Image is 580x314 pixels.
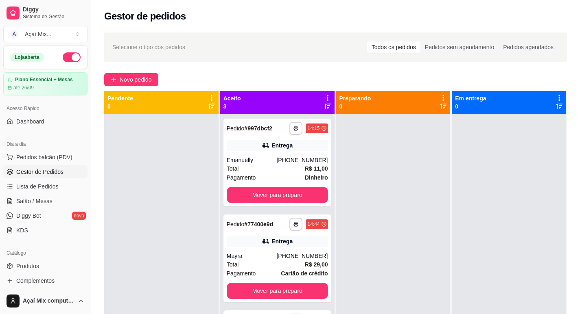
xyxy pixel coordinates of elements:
[3,195,88,208] a: Salão / Mesas
[227,173,256,182] span: Pagamento
[107,94,133,102] p: Pendente
[3,102,88,115] div: Acesso Rápido
[227,260,239,269] span: Total
[3,209,88,222] a: Diggy Botnovo
[15,77,73,83] article: Plano Essencial + Mesas
[227,125,245,132] span: Pedido
[16,168,63,176] span: Gestor de Pedidos
[3,26,88,42] button: Select a team
[112,43,185,52] span: Selecione o tipo dos pedidos
[339,94,371,102] p: Preparando
[3,3,88,23] a: DiggySistema de Gestão
[3,165,88,178] a: Gestor de Pedidos
[367,41,420,53] div: Todos os pedidos
[305,261,328,268] strong: R$ 29,00
[104,10,186,23] h2: Gestor de pedidos
[3,224,88,237] a: KDS
[3,291,88,311] button: Açaí Mix computador
[16,153,72,161] span: Pedidos balcão (PDV)
[3,274,88,287] a: Complementos
[3,138,88,151] div: Dia a dia
[420,41,499,53] div: Pedidos sem agendamento
[10,53,44,62] div: Loja aberta
[281,270,328,277] strong: Cartão de crédito
[227,283,328,299] button: Mover para preparo
[16,182,59,191] span: Lista de Pedidos
[339,102,371,110] p: 0
[455,102,486,110] p: 0
[305,165,328,172] strong: R$ 11,00
[63,52,81,62] button: Alterar Status
[271,237,293,245] div: Entrega
[223,102,241,110] p: 3
[227,269,256,278] span: Pagamento
[13,84,34,91] article: até 26/09
[3,151,88,164] button: Pedidos balcão (PDV)
[16,226,28,234] span: KDS
[104,73,158,86] button: Novo pedido
[10,30,18,38] span: A
[3,180,88,193] a: Lista de Pedidos
[244,125,272,132] strong: # 997dbcf2
[307,221,320,227] div: 14:44
[16,212,41,220] span: Diggy Bot
[111,77,116,82] span: plus
[3,72,88,95] a: Plano Essencial + Mesasaté 26/09
[25,30,51,38] div: Açaí Mix ...
[276,156,328,164] div: [PHONE_NUMBER]
[499,41,558,53] div: Pedidos agendados
[16,277,55,285] span: Complementos
[3,260,88,273] a: Produtos
[23,13,84,20] span: Sistema de Gestão
[227,164,239,173] span: Total
[107,102,133,110] p: 0
[271,141,293,149] div: Entrega
[455,94,486,102] p: Em entrega
[227,221,245,227] span: Pedido
[3,247,88,260] div: Catálogo
[307,125,320,132] div: 14:15
[16,262,39,270] span: Produtos
[16,197,53,205] span: Salão / Mesas
[23,6,84,13] span: Diggy
[223,94,241,102] p: Aceito
[227,252,277,260] div: Mayra
[305,174,328,181] strong: Dinheiro
[276,252,328,260] div: [PHONE_NUMBER]
[120,75,152,84] span: Novo pedido
[16,117,44,126] span: Dashboard
[227,156,277,164] div: Emanuelly
[3,115,88,128] a: Dashboard
[227,187,328,203] button: Mover para preparo
[244,221,273,227] strong: # 77400e9d
[23,297,74,305] span: Açaí Mix computador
